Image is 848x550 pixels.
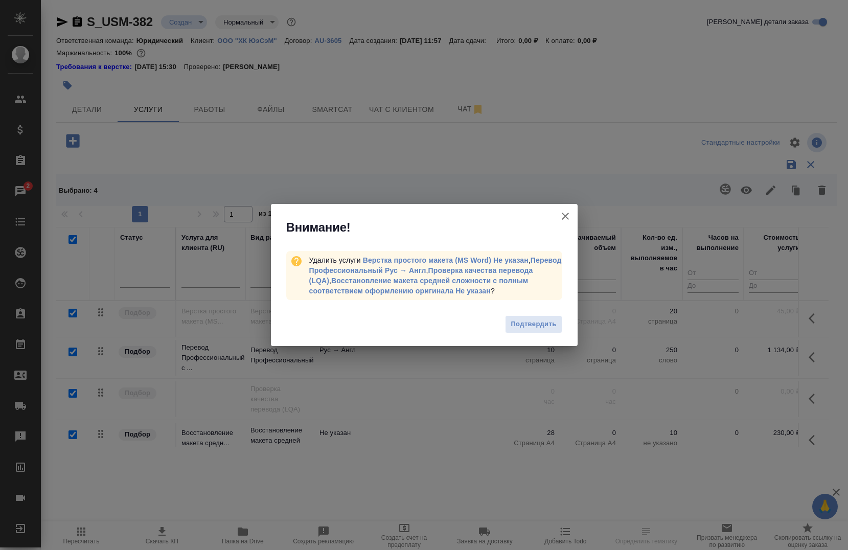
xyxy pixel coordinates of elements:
[511,318,556,330] span: Подтвердить
[286,219,351,236] span: Внимание!
[309,277,528,295] a: Восстановление макета средней сложности с полным соответствием оформлению оригинала Не указан
[505,315,562,333] button: Подтвердить
[363,256,529,264] a: Верстка простого макета (MS Word) Не указан
[309,255,562,296] div: Удалить услуги
[309,266,533,285] span: ,
[309,266,533,285] a: Проверка качества перевода (LQA)
[363,256,531,264] span: ,
[309,277,528,295] span: ?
